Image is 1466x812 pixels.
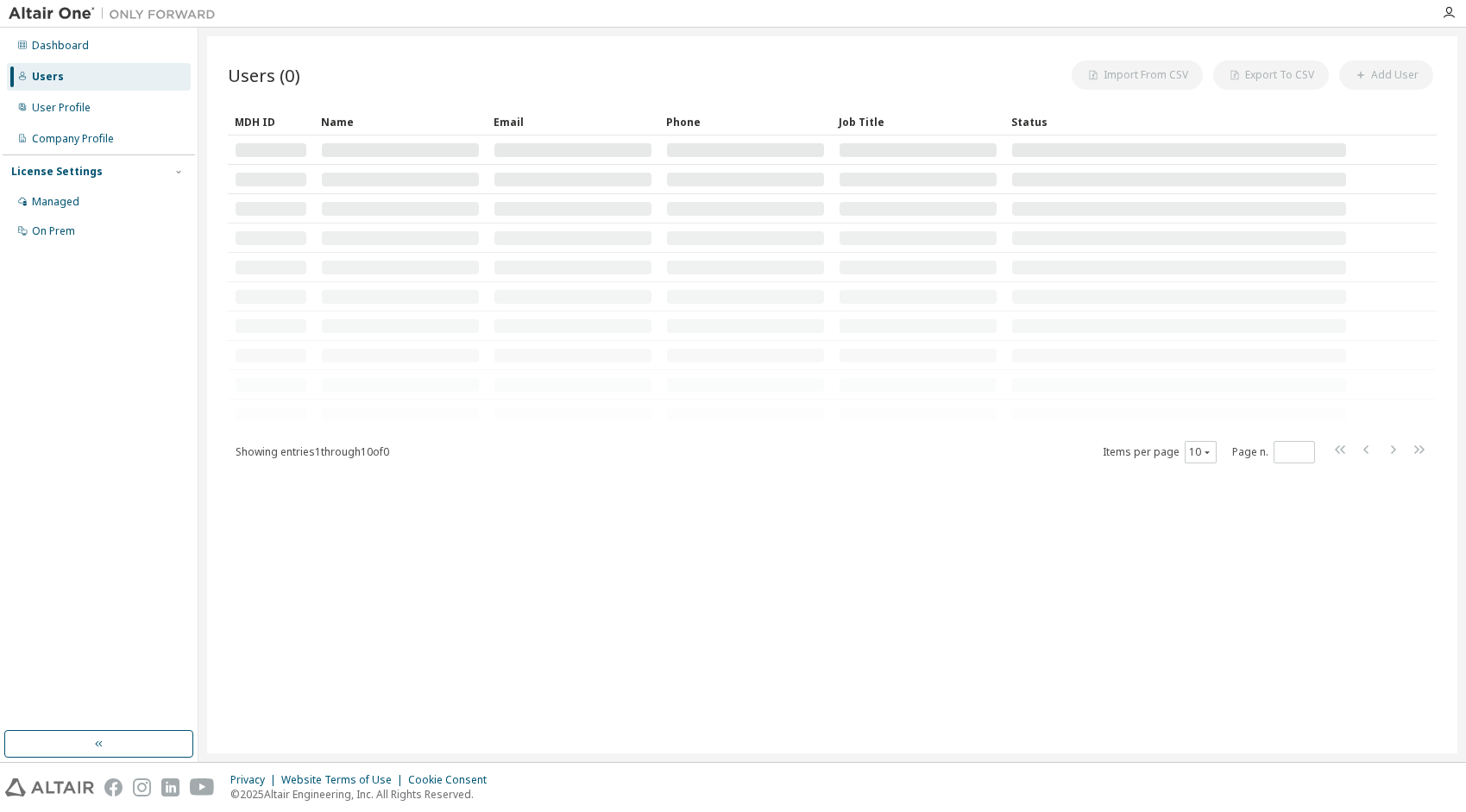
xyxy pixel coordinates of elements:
img: linkedin.svg [161,778,179,796]
div: On Prem [32,224,75,238]
span: Items per page [1103,441,1217,463]
div: Name [321,108,480,135]
div: License Settings [11,165,103,179]
div: Users [32,70,64,84]
img: facebook.svg [104,778,123,796]
div: MDH ID [235,108,307,135]
div: Managed [32,195,79,209]
span: Showing entries 1 through 10 of 0 [236,444,389,459]
button: Import From CSV [1072,60,1203,90]
div: Dashboard [32,39,89,53]
img: youtube.svg [190,778,215,796]
div: Privacy [230,773,281,787]
div: Website Terms of Use [281,773,408,787]
div: Email [494,108,652,135]
div: Cookie Consent [408,773,497,787]
button: 10 [1189,445,1212,459]
div: Status [1011,108,1347,135]
span: Users (0) [228,63,300,87]
p: © 2025 Altair Engineering, Inc. All Rights Reserved. [230,787,497,802]
button: Export To CSV [1213,60,1329,90]
img: Altair One [9,5,224,22]
img: altair_logo.svg [5,778,94,796]
div: User Profile [32,101,91,115]
div: Job Title [839,108,997,135]
button: Add User [1339,60,1433,90]
div: Company Profile [32,132,114,146]
img: instagram.svg [133,778,151,796]
div: Phone [666,108,825,135]
span: Page n. [1232,441,1315,463]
